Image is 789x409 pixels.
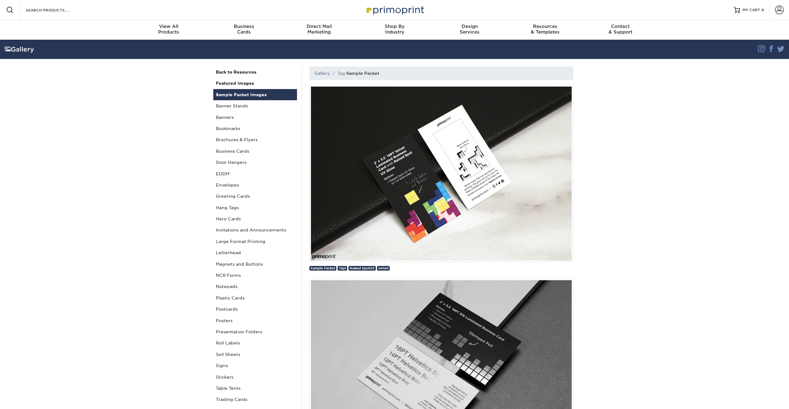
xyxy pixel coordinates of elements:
[346,71,379,76] h1: Sample Packet
[508,24,583,29] span: Resources
[357,20,432,40] a: Shop ByIndustry
[357,24,432,29] span: Shop By
[213,100,297,111] a: Banner Stands
[213,247,297,258] a: Letterhead
[432,24,508,35] div: Services
[213,66,297,78] a: Back to Resources
[213,179,297,191] a: Envelopes
[213,315,297,326] a: Posters
[213,78,297,89] a: Featured Images
[742,7,760,13] span: MY CART
[508,24,583,35] div: & Templates
[213,157,297,168] a: Door Hangers
[213,371,297,383] a: Stickers
[213,213,297,224] a: Hero Cards
[330,70,379,76] li: Tag:
[213,360,297,371] a: Signs
[216,92,267,97] strong: Sample Packet Images
[213,281,297,292] a: Notepads
[378,266,388,270] span: velvet
[206,24,281,29] span: Business
[338,266,347,271] a: 19pt
[213,292,297,303] a: Plastic Cards
[761,8,764,12] span: 0
[309,85,573,262] img: 19pt Velvet Laminated Business Card with Raised Spot UV Gloss
[25,6,86,14] input: SEARCH PRODUCTS.....
[206,20,281,40] a: BusinessCards
[309,266,336,271] a: Sample Packet
[131,20,206,40] a: View AllProducts
[350,266,375,270] span: Raised SpotUV
[206,24,281,35] div: Cards
[213,112,297,123] a: Banners
[213,146,297,157] a: Business Cards
[213,89,297,100] a: Sample Packet Images
[583,20,658,40] a: Contact& Support
[213,337,297,348] a: Roll Labels
[583,24,658,29] span: Contact
[432,20,508,40] a: DesignServices
[377,266,390,271] a: velvet
[213,134,297,145] a: Brochures & Flyers
[131,24,206,35] div: Products
[213,303,297,315] a: Postcards
[508,20,583,40] a: Resources& Templates
[281,24,357,29] span: Direct Mail
[213,394,297,405] a: Trading Cards
[213,224,297,236] a: Invitations and Announcements
[213,270,297,281] a: NCR Forms
[131,24,206,29] span: View All
[348,266,376,271] a: Raised SpotUV
[213,191,297,202] a: Greeting Cards
[357,24,432,35] div: Industry
[281,24,357,35] div: Marketing
[213,236,297,247] a: Large Format Printing
[213,326,297,337] a: Presentation Folders
[583,24,658,35] div: & Support
[213,349,297,360] a: Sell Sheets
[311,266,335,270] span: Sample Packet
[213,168,297,179] a: EDDM
[213,123,297,134] a: Bookmarks
[364,3,426,16] img: Primoprint
[314,71,330,76] a: Gallery
[213,383,297,394] a: Table Tents
[432,24,508,29] span: Design
[339,266,346,270] span: 19pt
[213,202,297,213] a: Hang Tags
[216,81,254,86] strong: Featured Images
[213,258,297,270] a: Magnets and Buttons
[281,20,357,40] a: Direct MailMarketing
